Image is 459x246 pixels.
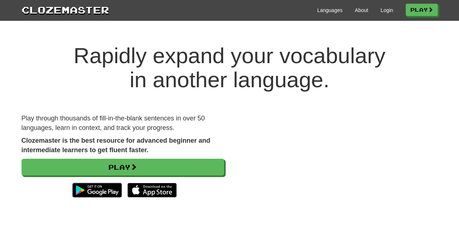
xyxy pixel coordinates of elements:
a: Play [406,4,438,16]
a: Login [380,7,393,14]
img: Download_on_the_App_Store_Badge_US-UK_135x40-25178aeef6eb6b83b96f5f2d004eda3bffbb37122de64afbaef7... [127,183,177,197]
a: Languages [317,7,343,14]
a: Clozemaster [22,3,109,16]
p: Play through thousands of fill-in-the-blank sentences in over 50 languages, learn in context, and... [22,114,224,132]
a: About [355,7,368,14]
a: Play [22,159,224,176]
img: Get it on Google Play [69,179,125,201]
strong: Clozemaster is the best resource for advanced beginner and intermediate learners to get fluent fa... [22,137,210,154]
